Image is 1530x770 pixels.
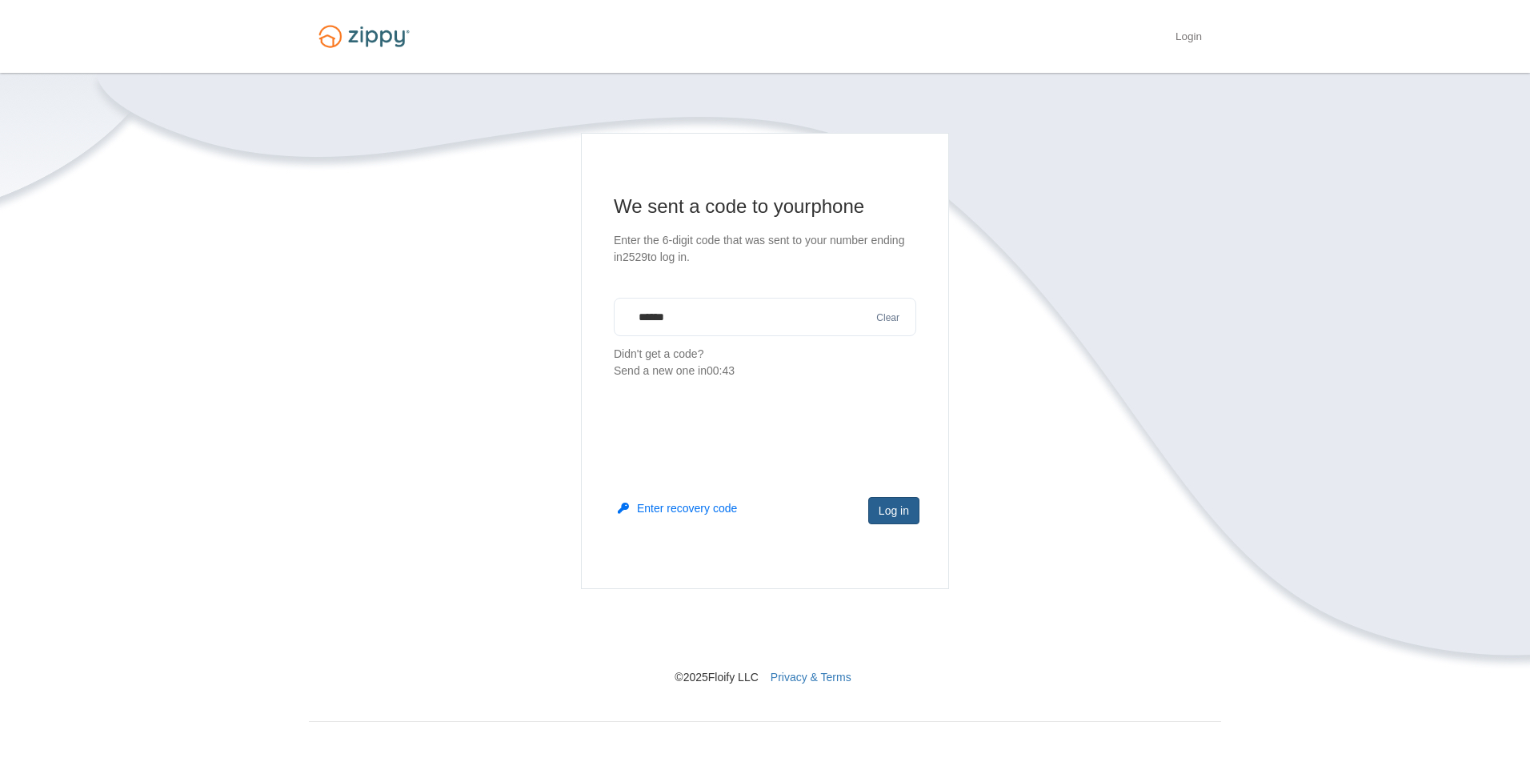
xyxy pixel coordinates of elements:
[614,194,916,219] h1: We sent a code to your phone
[614,346,916,379] p: Didn't get a code?
[1176,30,1202,46] a: Login
[871,311,904,326] button: Clear
[771,671,851,684] a: Privacy & Terms
[309,18,419,55] img: Logo
[614,232,916,266] p: Enter the 6-digit code that was sent to your number ending in 2529 to log in.
[868,497,919,524] button: Log in
[309,589,1221,685] nav: © 2025 Floify LLC
[618,500,737,516] button: Enter recovery code
[614,363,916,379] div: Send a new one in 00:43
